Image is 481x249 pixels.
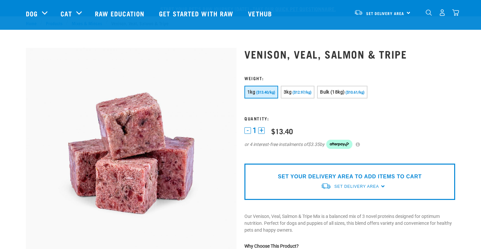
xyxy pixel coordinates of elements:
[317,86,367,98] button: Bulk (18kg) ($10.61/kg)
[346,90,365,95] span: ($10.61/kg)
[278,173,421,181] p: SET YOUR DELIVERY AREA TO ADD ITEMS TO CART
[426,9,432,16] img: home-icon-1@2x.png
[152,0,241,27] a: Get started with Raw
[439,9,446,16] img: user.png
[366,12,404,14] span: Set Delivery Area
[244,213,455,234] p: Our Venison, Veal, Salmon & Tripe Mix is a balanced mix of 3 novel proteins designed for optimum ...
[321,183,331,189] img: van-moving.png
[244,127,251,134] button: -
[354,9,363,15] img: van-moving.png
[247,89,255,95] span: 1kg
[244,116,455,121] h3: Quantity:
[241,0,280,27] a: Vethub
[320,89,345,95] span: Bulk (18kg)
[88,0,152,27] a: Raw Education
[326,140,352,149] img: Afterpay
[244,48,455,60] h1: Venison, Veal, Salmon & Tripe
[271,127,293,135] div: $13.40
[308,141,320,148] span: $3.35
[281,86,314,98] button: 3kg ($12.97/kg)
[244,86,278,98] button: 1kg ($13.40/kg)
[452,9,459,16] img: home-icon@2x.png
[284,89,292,95] span: 3kg
[334,184,379,189] span: Set Delivery Area
[244,140,455,149] div: or 4 interest-free instalments of by
[26,9,38,18] a: Dog
[244,76,455,80] h3: Weight:
[256,90,275,95] span: ($13.40/kg)
[244,243,299,249] strong: Why Choose This Product?
[258,127,265,134] button: +
[61,9,72,18] a: Cat
[293,90,312,95] span: ($12.97/kg)
[253,127,257,134] span: 1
